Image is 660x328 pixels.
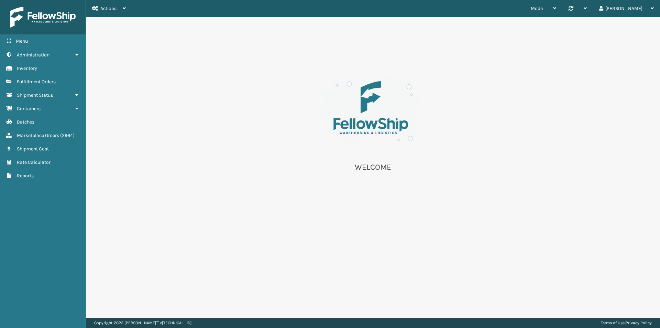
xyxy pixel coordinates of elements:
span: Mode [531,6,543,11]
a: Terms of Use [601,320,625,325]
p: WELCOME [304,162,442,172]
a: Privacy Policy [626,320,652,325]
div: | [601,318,652,328]
span: Rate Calculator [17,159,51,165]
span: Actions [100,6,117,11]
img: logo [10,7,76,28]
span: Menu [16,38,28,44]
span: Inventory [17,65,37,71]
img: es-welcome.8eb42ee4.svg [304,59,442,154]
span: Containers [17,106,41,112]
span: Batches [17,119,34,125]
span: Reports [17,173,34,179]
span: ( 2964 ) [60,133,75,138]
span: Marketplace Orders [17,133,59,138]
span: Shipment Status [17,92,53,98]
span: Administration [17,52,49,58]
span: Fulfillment Orders [17,79,56,85]
p: Copyright 2023 [PERSON_NAME]™ v [TECHNICAL_ID] [94,318,191,328]
span: Shipment Cost [17,146,49,152]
